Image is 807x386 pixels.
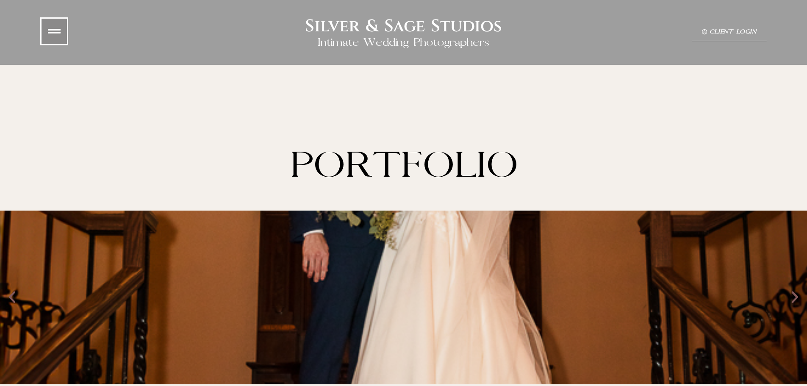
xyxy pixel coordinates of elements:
[692,24,767,41] a: Client Login
[710,29,757,35] span: Client Login
[318,36,490,49] h2: Intimate Wedding Photographers
[787,289,803,305] div: Next
[305,16,502,36] h2: Silver & Sage Studios
[4,289,20,305] div: Previous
